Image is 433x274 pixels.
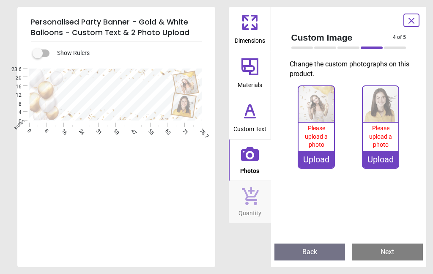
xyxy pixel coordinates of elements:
[369,125,392,148] span: Please upload a photo
[229,181,271,223] button: Quantity
[290,60,413,79] p: Change the custom photographs on this product.
[5,109,22,116] span: 4
[5,66,22,73] span: 23.6
[25,128,31,133] span: 0
[235,33,265,45] span: Dimensions
[291,31,393,44] span: Custom Image
[5,83,22,90] span: 16
[43,128,48,133] span: 8
[229,51,271,95] button: Materials
[31,14,202,41] h5: Personalised Party Banner - Gold & White Balloons - Custom Text & 2 Photo Upload
[238,77,262,90] span: Materials
[233,121,266,134] span: Custom Text
[94,128,100,133] span: 31
[181,128,186,133] span: 71
[5,92,22,99] span: 12
[5,101,22,108] span: 8
[60,128,66,133] span: 16
[393,34,406,41] span: 4 of 5
[299,151,334,168] div: Upload
[5,118,22,125] span: 0
[240,163,259,175] span: Photos
[305,125,328,148] span: Please upload a photo
[129,128,134,133] span: 47
[77,128,82,133] span: 24
[274,244,345,260] button: Back
[198,128,203,133] span: 78.7
[363,151,398,168] div: Upload
[164,128,169,133] span: 63
[5,74,22,82] span: 20
[229,7,271,51] button: Dimensions
[229,95,271,139] button: Custom Text
[146,128,152,133] span: 55
[112,128,117,133] span: 39
[352,244,423,260] button: Next
[229,140,271,181] button: Photos
[38,48,215,58] div: Show Rulers
[238,205,261,218] span: Quantity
